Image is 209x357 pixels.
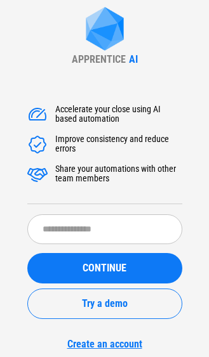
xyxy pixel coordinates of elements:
[79,7,130,53] img: Apprentice AI
[27,164,48,185] img: Accelerate
[27,253,182,283] button: CONTINUE
[27,289,182,319] button: Try a demo
[82,299,128,309] span: Try a demo
[55,105,182,125] div: Accelerate your close using AI based automation
[27,134,48,155] img: Accelerate
[27,105,48,125] img: Accelerate
[83,263,126,273] span: CONTINUE
[72,53,126,65] div: APPRENTICE
[55,164,182,185] div: Share your automations with other team members
[55,134,182,155] div: Improve consistency and reduce errors
[129,53,138,65] div: AI
[27,338,182,350] a: Create an account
